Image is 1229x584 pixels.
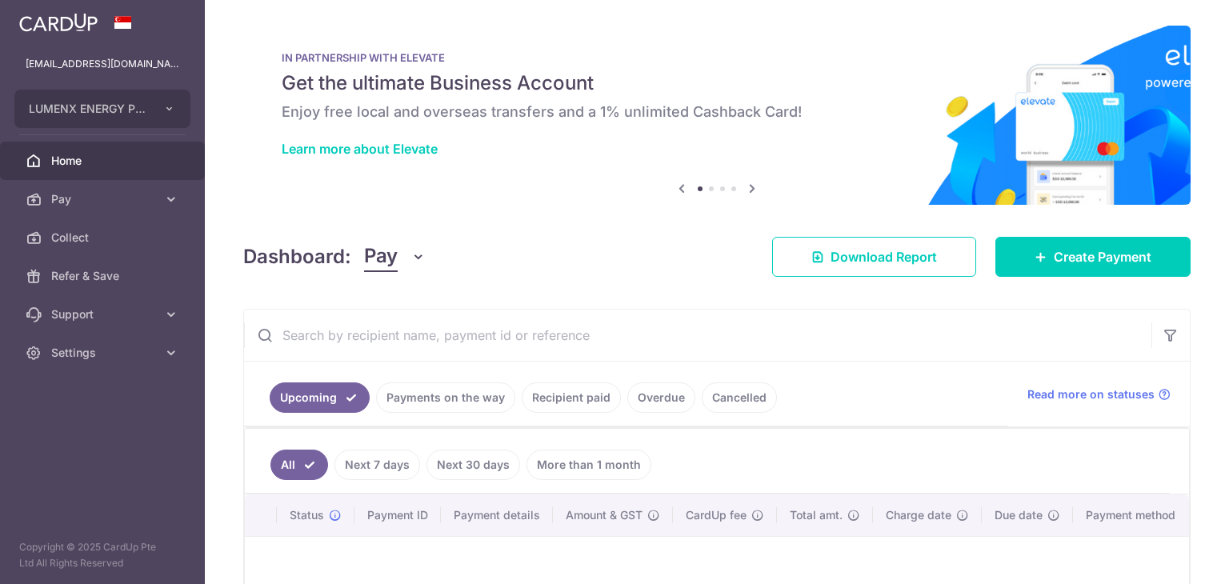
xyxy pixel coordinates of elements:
span: Collect [51,230,157,246]
img: Renovation banner [243,26,1191,205]
span: Download Report [831,247,937,266]
p: [EMAIL_ADDRESS][DOMAIN_NAME] [26,56,179,72]
span: Read more on statuses [1027,386,1155,402]
a: Next 30 days [426,450,520,480]
button: Pay [364,242,426,272]
a: Upcoming [270,382,370,413]
span: Status [290,507,324,523]
span: Settings [51,345,157,361]
h4: Dashboard: [243,242,351,271]
a: Read more on statuses [1027,386,1171,402]
a: More than 1 month [526,450,651,480]
img: CardUp [19,13,98,32]
button: LUMENX ENERGY PTE. LTD. [14,90,190,128]
th: Payment details [441,494,553,536]
a: Next 7 days [334,450,420,480]
span: Charge date [886,507,951,523]
span: Support [51,306,157,322]
span: Refer & Save [51,268,157,284]
a: Cancelled [702,382,777,413]
span: Total amt. [790,507,843,523]
a: Download Report [772,237,976,277]
h5: Get the ultimate Business Account [282,70,1152,96]
th: Payment ID [354,494,441,536]
th: Payment method [1073,494,1195,536]
input: Search by recipient name, payment id or reference [244,310,1151,361]
span: Pay [364,242,398,272]
span: LUMENX ENERGY PTE. LTD. [29,101,147,117]
span: CardUp fee [686,507,747,523]
a: Create Payment [995,237,1191,277]
span: Due date [995,507,1043,523]
span: Pay [51,191,157,207]
a: Recipient paid [522,382,621,413]
span: Create Payment [1054,247,1151,266]
a: Payments on the way [376,382,515,413]
a: Overdue [627,382,695,413]
span: Amount & GST [566,507,643,523]
p: IN PARTNERSHIP WITH ELEVATE [282,51,1152,64]
a: Learn more about Elevate [282,141,438,157]
span: Home [51,153,157,169]
a: All [270,450,328,480]
h6: Enjoy free local and overseas transfers and a 1% unlimited Cashback Card! [282,102,1152,122]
